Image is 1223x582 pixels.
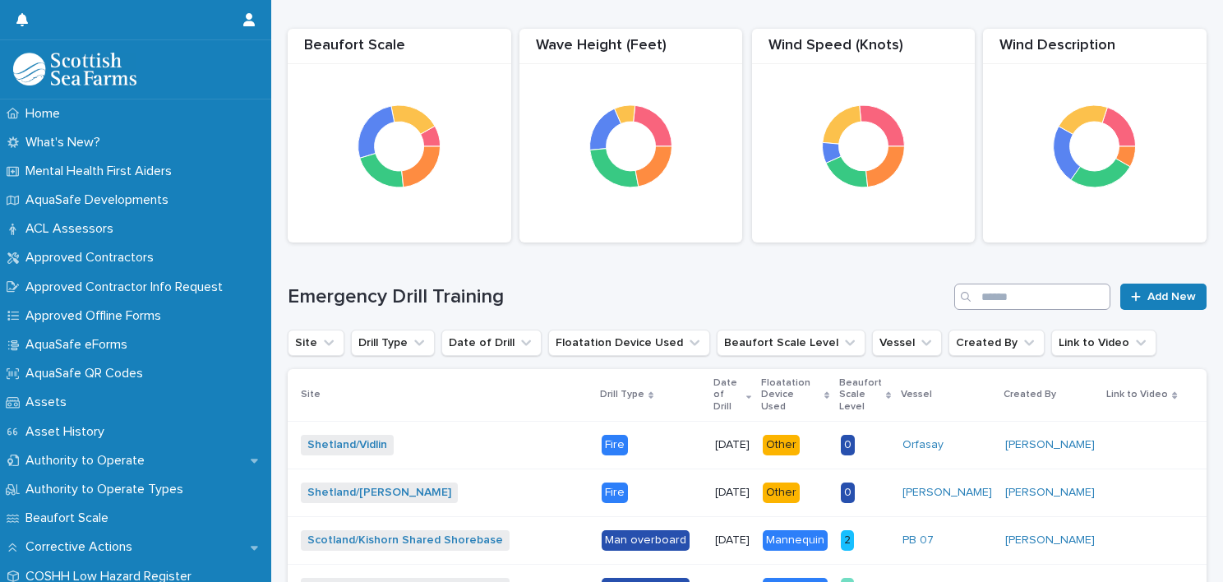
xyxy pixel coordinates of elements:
button: Link to Video [1051,330,1156,356]
p: AquaSafe eForms [19,337,141,353]
p: Asset History [19,424,118,440]
button: Vessel [872,330,942,356]
div: Wind Description [983,37,1207,64]
p: [DATE] [715,486,750,500]
span: Add New [1147,291,1196,303]
div: Wind Speed (Knots) [752,37,976,64]
p: Approved Offline Forms [19,308,174,324]
a: [PERSON_NAME] [1005,533,1095,547]
a: Orfasay [902,438,944,452]
p: Vessel [901,386,932,404]
a: Shetland/[PERSON_NAME] [307,486,451,500]
button: Floatation Device Used [548,330,710,356]
div: Wave Height (Feet) [519,37,743,64]
p: [DATE] [715,533,750,547]
p: Date of Drill [713,374,742,416]
p: Mental Health First Aiders [19,164,185,179]
p: AquaSafe QR Codes [19,366,156,381]
div: Man overboard [602,530,690,551]
button: Created By [948,330,1045,356]
p: [DATE] [715,438,750,452]
tr: Shetland/Vidlin Fire[DATE]Other0Orfasay [PERSON_NAME] [288,422,1221,469]
div: Mannequin [763,530,828,551]
img: bPIBxiqnSb2ggTQWdOVV [13,53,136,85]
a: [PERSON_NAME] [1005,438,1095,452]
div: Other [763,483,800,503]
p: AquaSafe Developments [19,192,182,208]
p: Authority to Operate Types [19,482,196,497]
button: Site [288,330,344,356]
a: PB 07 [902,533,934,547]
div: 0 [841,435,855,455]
button: Drill Type [351,330,435,356]
button: Date of Drill [441,330,542,356]
p: Site [301,386,321,404]
p: Approved Contractor Info Request [19,279,236,295]
p: Assets [19,395,80,410]
div: Fire [602,483,628,503]
p: Approved Contractors [19,250,167,266]
tr: Scotland/Kishorn Shared Shorebase Man overboard[DATE]Mannequin2PB 07 [PERSON_NAME] [288,516,1221,564]
a: Shetland/Vidlin [307,438,387,452]
p: What's New? [19,135,113,150]
a: [PERSON_NAME] [902,486,992,500]
p: Link to Video [1106,386,1168,404]
p: Corrective Actions [19,539,145,555]
a: [PERSON_NAME] [1005,486,1095,500]
a: Scotland/Kishorn Shared Shorebase [307,533,503,547]
div: Fire [602,435,628,455]
button: Beaufort Scale Level [717,330,865,356]
div: Other [763,435,800,455]
p: Created By [1004,386,1056,404]
p: ACL Assessors [19,221,127,237]
input: Search [954,284,1110,310]
p: Authority to Operate [19,453,158,469]
div: 0 [841,483,855,503]
p: Drill Type [600,386,644,404]
div: 2 [841,530,854,551]
p: Floatation Device Used [761,374,820,416]
p: Beaufort Scale Level [839,374,882,416]
div: Beaufort Scale [288,37,511,64]
p: Beaufort Scale [19,510,122,526]
p: Home [19,106,73,122]
h1: Emergency Drill Training [288,285,948,309]
tr: Shetland/[PERSON_NAME] Fire[DATE]Other0[PERSON_NAME] [PERSON_NAME] [288,469,1221,516]
a: Add New [1120,284,1207,310]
